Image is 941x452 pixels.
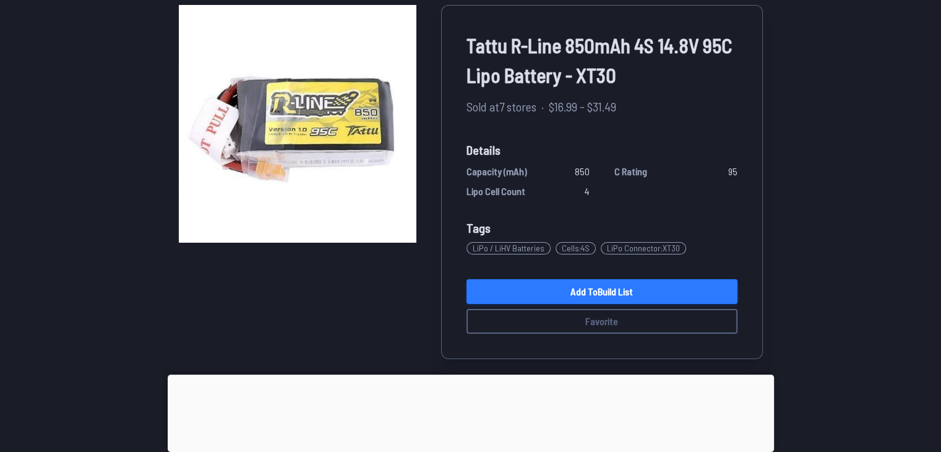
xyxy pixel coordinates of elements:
[728,164,737,179] span: 95
[466,184,525,199] span: Lipo Cell Count
[466,30,737,90] span: Tattu R-Line 850mAh 4S 14.8V 95C Lipo Battery - XT30
[466,220,491,235] span: Tags
[601,237,691,259] a: LiPo Connector:XT30
[466,309,737,334] button: Favorite
[466,237,556,259] a: LiPo / LiHV Batteries
[466,279,737,304] a: Add toBuild List
[466,242,551,254] span: LiPo / LiHV Batteries
[556,242,596,254] span: Cells : 4S
[585,184,590,199] span: 4
[466,97,536,116] span: Sold at 7 stores
[614,164,647,179] span: C Rating
[556,237,601,259] a: Cells:4S
[601,242,686,254] span: LiPo Connector : XT30
[466,164,527,179] span: Capacity (mAh)
[168,375,774,449] iframe: Advertisement
[549,97,616,116] span: $16.99 - $31.49
[179,5,416,243] img: image
[466,141,737,159] span: Details
[575,164,590,179] span: 850
[541,97,544,116] span: ·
